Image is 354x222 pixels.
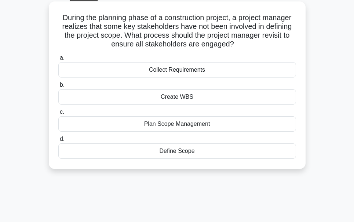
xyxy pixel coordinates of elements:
[58,13,297,49] h5: During the planning phase of a construction project, a project manager realizes that some key sta...
[60,109,64,115] span: c.
[58,143,296,159] div: Define Scope
[60,136,65,142] span: d.
[58,62,296,78] div: Collect Requirements
[60,82,65,88] span: b.
[58,89,296,105] div: Create WBS
[58,116,296,132] div: Plan Scope Management
[60,54,65,61] span: a.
